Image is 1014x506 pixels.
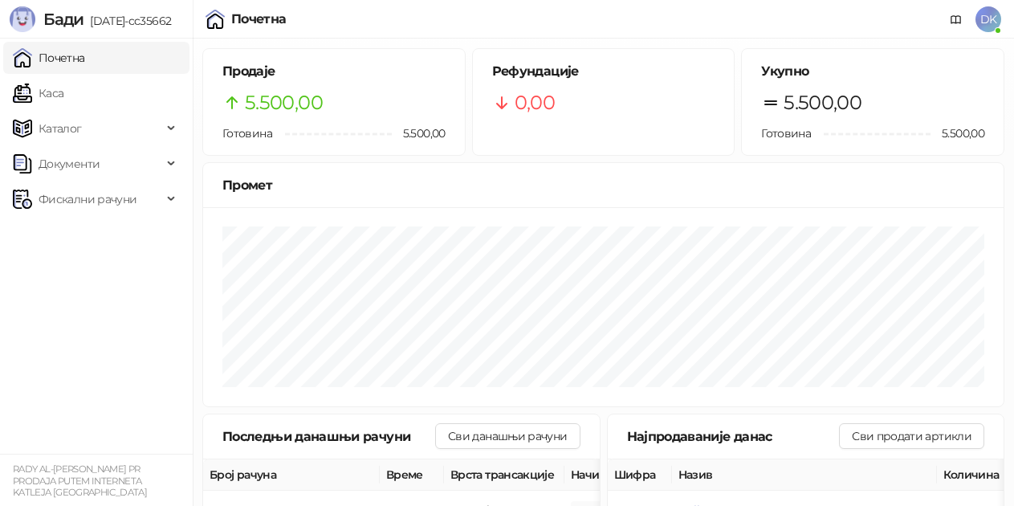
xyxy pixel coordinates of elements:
[444,459,564,491] th: Врста трансакције
[672,459,937,491] th: Назив
[245,88,323,118] span: 5.500,00
[231,13,287,26] div: Почетна
[39,148,100,180] span: Документи
[761,126,811,141] span: Готовина
[13,463,147,498] small: RADY AL-[PERSON_NAME] PR PRODAJA PUTEM INTERNETA KATLEJA [GEOGRAPHIC_DATA]
[627,426,840,447] div: Најпродаваније данас
[608,459,672,491] th: Шифра
[203,459,380,491] th: Број рачуна
[975,6,1001,32] span: DK
[39,183,136,215] span: Фискални рачуни
[83,14,171,28] span: [DATE]-cc35662
[784,88,861,118] span: 5.500,00
[839,423,984,449] button: Сви продати артикли
[492,62,715,81] h5: Рефундације
[564,459,725,491] th: Начини плаћања
[943,6,969,32] a: Документација
[515,88,555,118] span: 0,00
[761,62,984,81] h5: Укупно
[222,62,446,81] h5: Продаје
[43,10,83,29] span: Бади
[39,112,82,145] span: Каталог
[10,6,35,32] img: Logo
[222,126,272,141] span: Готовина
[13,77,63,109] a: Каса
[931,124,984,142] span: 5.500,00
[222,426,435,447] div: Последњи данашњи рачуни
[435,423,580,449] button: Сви данашњи рачуни
[222,175,984,195] div: Промет
[380,459,444,491] th: Време
[937,459,1009,491] th: Количина
[13,42,85,74] a: Почетна
[392,124,446,142] span: 5.500,00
